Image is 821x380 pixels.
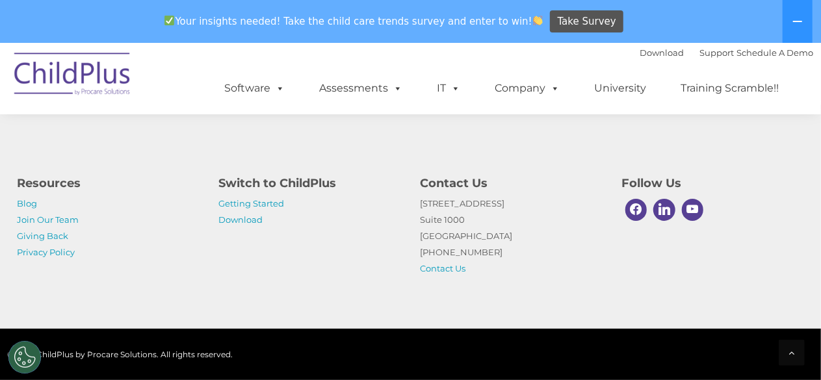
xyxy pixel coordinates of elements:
[8,349,233,359] span: © 2025 ChildPlus by Procare Solutions. All rights reserved.
[679,196,707,224] a: Youtube
[533,16,543,25] img: 👏
[219,198,285,209] a: Getting Started
[640,47,814,58] font: |
[8,341,41,374] button: Cookies Settings
[622,196,651,224] a: Facebook
[18,174,200,192] h4: Resources
[668,75,792,101] a: Training Scramble!!
[212,75,298,101] a: Software
[18,214,79,225] a: Join Our Team
[18,231,69,241] a: Giving Back
[421,174,603,192] h4: Contact Us
[550,10,623,33] a: Take Survey
[640,47,684,58] a: Download
[558,10,616,33] span: Take Survey
[421,263,466,273] a: Contact Us
[219,174,401,192] h4: Switch to ChildPlus
[181,86,220,95] span: Last name
[18,198,38,209] a: Blog
[164,16,174,25] img: ✅
[8,44,138,108] img: ChildPlus by Procare Solutions
[18,247,75,257] a: Privacy Policy
[622,174,804,192] h4: Follow Us
[219,214,263,225] a: Download
[424,75,474,101] a: IT
[307,75,416,101] a: Assessments
[181,139,236,149] span: Phone number
[159,8,549,34] span: Your insights needed! Take the child care trends survey and enter to win!
[650,196,679,224] a: Linkedin
[582,75,660,101] a: University
[421,196,603,277] p: [STREET_ADDRESS] Suite 1000 [GEOGRAPHIC_DATA] [PHONE_NUMBER]
[737,47,814,58] a: Schedule A Demo
[482,75,573,101] a: Company
[700,47,735,58] a: Support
